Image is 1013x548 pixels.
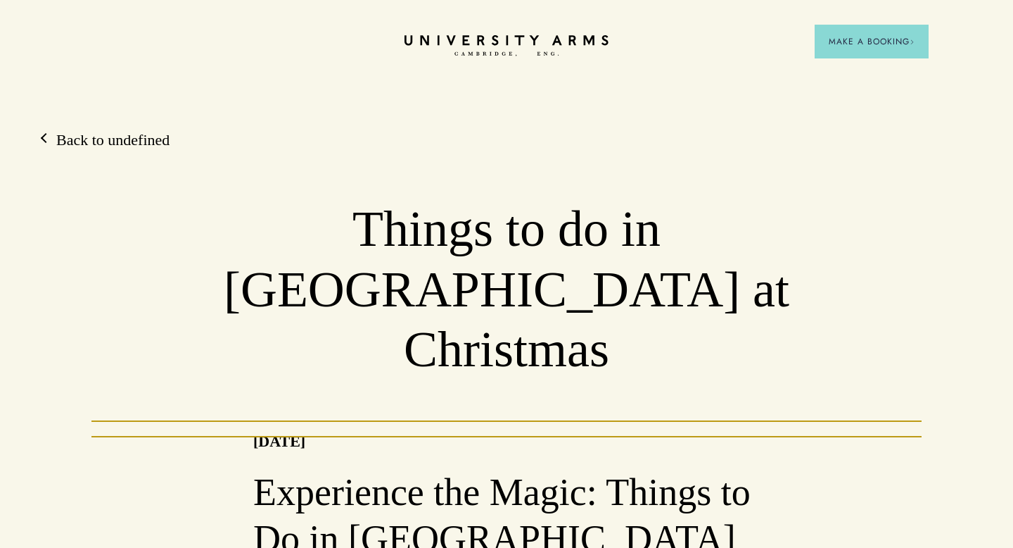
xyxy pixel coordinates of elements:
button: Make a BookingArrow icon [815,25,929,58]
h1: Things to do in [GEOGRAPHIC_DATA] at Christmas [169,199,844,380]
a: Home [404,35,609,57]
a: Back to undefined [42,130,170,151]
p: [DATE] [253,429,305,454]
span: Make a Booking [829,35,915,48]
img: Arrow icon [910,39,915,44]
